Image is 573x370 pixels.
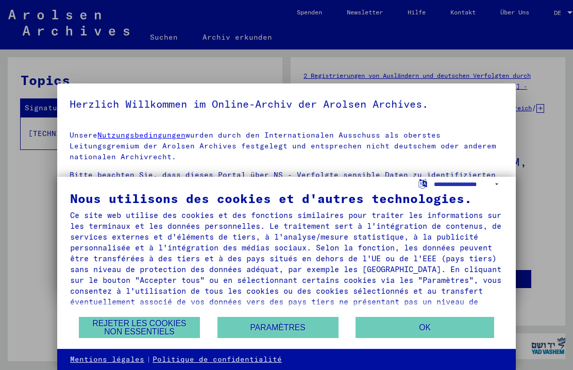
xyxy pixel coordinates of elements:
a: Mentions légales [70,355,144,365]
div: Ce site web utilise des cookies et des fonctions similaires pour traiter les informations sur les... [70,210,503,318]
div: Nous utilisons des cookies et d'autres technologies. [70,192,503,205]
button: Rejeter les cookies non essentiels [79,317,200,338]
p: Unsere wurden durch den Internationalen Ausschuss als oberstes Leitungsgremium der Arolsen Archiv... [70,130,503,162]
a: Politique de confidentialité [153,355,282,365]
select: Choisir la langue [434,177,503,192]
button: OK [356,317,494,338]
label: Choisir la langue [417,178,428,188]
a: Nutzungsbedingungen [97,130,186,140]
p: Bitte beachten Sie, dass dieses Portal über NS - Verfolgte sensible Daten zu identifizierten oder... [70,170,503,245]
h5: Herzlich Willkommen im Online-Archiv der Arolsen Archives. [70,96,503,112]
button: Paramètres [217,317,339,338]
